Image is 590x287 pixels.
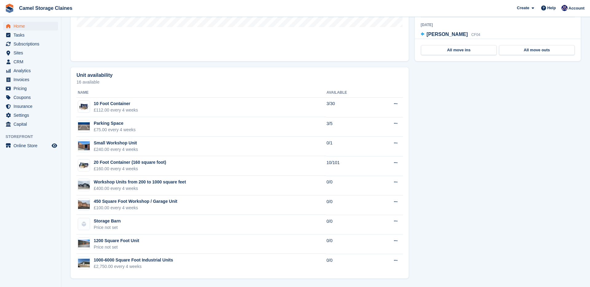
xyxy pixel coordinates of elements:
div: £240.00 every 4 weeks [94,146,138,153]
a: menu [3,22,58,30]
a: Preview store [51,142,58,149]
div: £2,750.00 every 4 weeks [94,263,173,270]
a: menu [3,102,58,111]
th: Name [77,88,326,98]
div: Small Workshop Unit [94,140,138,146]
div: £75.00 every 4 weeks [94,127,136,133]
p: 16 available [77,80,403,84]
img: IMG_3961.jpeg [78,259,90,268]
img: 20-ft-container%20(27).jpg [78,161,90,170]
a: menu [3,31,58,39]
span: [PERSON_NAME] [427,32,468,37]
img: blank-unit-type-icon-ffbac7b88ba66c5e286b0e438baccc4b9c83835d4c34f86887a83fc20ec27e7b.svg [78,218,90,230]
td: 10/101 [326,156,373,176]
img: Rod [561,5,568,11]
a: menu [3,93,58,102]
div: £400.00 every 4 weeks [94,185,186,192]
span: Home [14,22,50,30]
img: WhatsApp%20Image%202023-11-14%20at%2014.32.08.jpeg [78,200,90,209]
td: 0/0 [326,254,373,273]
div: £160.00 every 4 weeks [94,166,166,172]
span: Analytics [14,66,50,75]
div: Price not set [94,244,139,250]
div: £112.00 every 4 weeks [94,107,138,113]
img: industrial-rolling-door.jpg [78,240,90,248]
div: 1000-6000 Square Foot Industrial Units [94,257,173,263]
a: All move outs [499,45,575,55]
span: Pricing [14,84,50,93]
span: CRM [14,57,50,66]
a: [PERSON_NAME] CF04 [421,31,480,39]
td: 0/0 [326,215,373,234]
a: menu [3,75,58,84]
div: 10 Foot Container [94,100,138,107]
span: Account [568,5,584,11]
a: menu [3,141,58,150]
td: 3/30 [326,97,373,117]
a: menu [3,66,58,75]
span: Online Store [14,141,50,150]
a: menu [3,57,58,66]
a: menu [3,40,58,48]
img: istockphoto-1335929190-612x612.jpg [78,122,90,130]
div: 20 Foot Container (160 square foot) [94,159,166,166]
div: 1200 Square Foot Unit [94,238,139,244]
div: 450 Square Foot Workshop / Garage Unit [94,198,177,205]
td: 3/5 [326,117,373,137]
div: Parking Space [94,120,136,127]
div: Price not set [94,224,121,231]
div: Workshop Units from 200 to 1000 square feet [94,179,186,185]
img: IMG_3442.jpeg [78,181,90,190]
span: CF04 [471,33,480,37]
div: [DATE] [421,22,575,28]
a: menu [3,111,58,120]
span: Invoices [14,75,50,84]
span: Insurance [14,102,50,111]
span: Capital [14,120,50,128]
td: 0/1 [326,137,373,156]
a: Camel Storage Claines [17,3,75,13]
td: 0/0 [326,176,373,195]
img: 10-ft-container.jpg [78,102,90,111]
a: All move ins [421,45,497,55]
div: Storage Barn [94,218,121,224]
span: Tasks [14,31,50,39]
span: Subscriptions [14,40,50,48]
span: Sites [14,49,50,57]
span: Settings [14,111,50,120]
a: menu [3,84,58,93]
a: menu [3,49,58,57]
h2: Unit availability [77,73,112,78]
img: IMG_4887.jpeg [78,141,90,150]
span: Storefront [6,134,61,140]
span: Help [547,5,556,11]
img: stora-icon-8386f47178a22dfd0bd8f6a31ec36ba5ce8667c1dd55bd0f319d3a0aa187defe.svg [5,4,14,13]
span: Create [517,5,529,11]
div: £100.00 every 4 weeks [94,205,177,211]
a: menu [3,120,58,128]
th: Available [326,88,373,98]
td: 0/0 [326,234,373,254]
td: 0/0 [326,195,373,215]
span: Coupons [14,93,50,102]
